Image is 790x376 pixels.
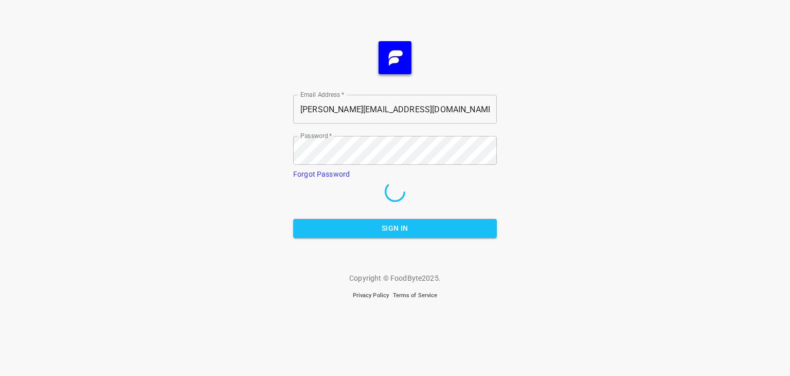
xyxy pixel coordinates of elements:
[293,219,497,238] button: Sign In
[353,292,389,299] a: Privacy Policy
[393,292,437,299] a: Terms of Service
[349,273,441,283] p: Copyright © FoodByte 2025 .
[379,41,411,74] img: FB_Logo_Reversed_RGB_Icon.895fbf61.png
[301,222,489,235] span: Sign In
[293,170,350,178] a: Forgot Password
